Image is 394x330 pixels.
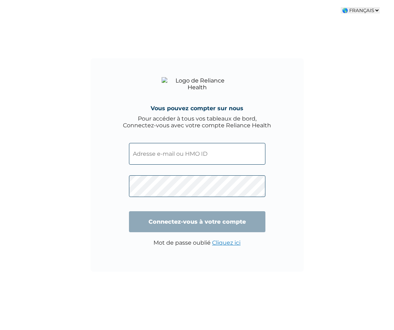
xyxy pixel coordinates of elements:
[123,115,271,129] div: Pour accéder à tous vos tableaux de bord, Connectez-vous avec votre compte Reliance Health
[162,77,233,91] img: Logo de Reliance Health
[212,239,241,246] a: Cliquez ici
[153,239,241,246] p: Mot de passe oublié
[129,211,265,232] input: Connectez-vous à votre compte
[129,143,265,165] input: Adresse e-mail ou HMO ID
[151,105,243,112] h4: Vous pouvez compter sur nous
